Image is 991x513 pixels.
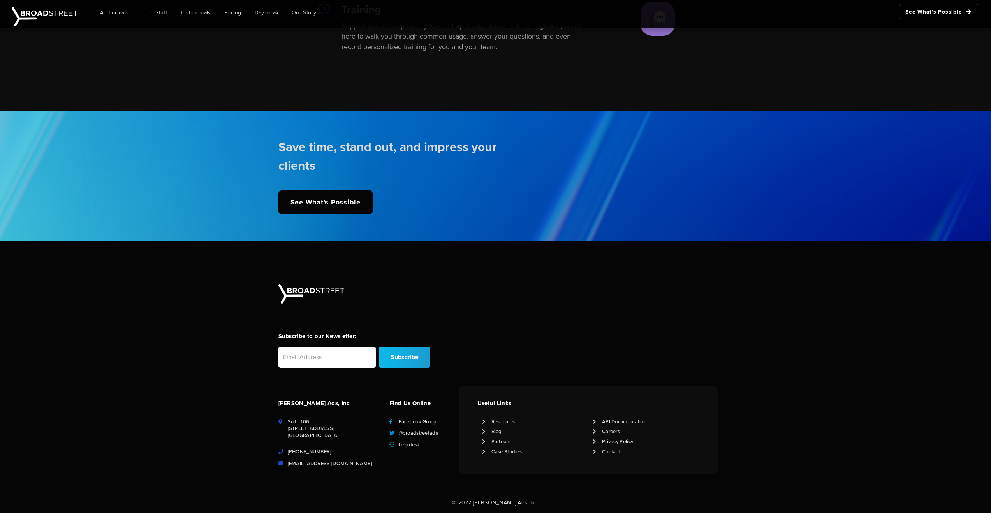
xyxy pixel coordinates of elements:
[255,9,278,17] span: Daybreak
[278,284,344,304] img: Broadstreet | The Ad Manager for Small Publishers
[491,448,522,455] a: Case Studies
[288,460,372,467] a: [EMAIL_ADDRESS][DOMAIN_NAME]
[491,438,510,445] a: Partners
[399,441,420,448] a: helpdesk
[899,4,979,19] a: See What's Possible
[278,190,373,214] a: See What's Possible
[142,9,167,17] span: Free Stuff
[278,347,376,368] input: Email Address
[278,418,380,439] li: Suite 106 [STREET_ADDRESS] [GEOGRAPHIC_DATA]
[174,4,217,21] a: Testimonials
[602,418,646,425] a: API Documentation
[491,418,515,425] a: Resources
[278,138,528,175] h2: Save time, stand out, and impress your clients
[180,9,211,17] span: Testimonials
[94,4,135,21] a: Ad Formats
[602,448,620,455] a: Contact
[12,7,77,26] img: Broadstreet | The Ad Manager for Small Publishers
[249,4,284,21] a: Daybreak
[389,399,454,407] h4: Find Us Online
[218,4,247,21] a: Pricing
[477,399,699,407] h4: Useful Links
[602,428,620,435] a: Careers
[602,438,633,445] a: Privacy Policy
[399,418,437,425] a: Facebook Group
[286,4,322,21] a: Our Story
[341,21,591,52] p: Support doesn’t stop once you’re set up on our platform. After migration, we’re here to walk you ...
[399,430,438,437] a: @broadstreetads
[292,9,316,17] span: Our Story
[224,9,241,17] span: Pricing
[278,332,430,340] h4: Subscribe to our Newsletter:
[100,9,129,17] span: Ad Formats
[491,428,502,435] a: Blog
[288,448,331,455] a: [PHONE_NUMBER]
[136,4,173,21] a: Free Stuff
[379,347,430,368] input: Subscribe
[278,399,380,407] h4: [PERSON_NAME] Ads, Inc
